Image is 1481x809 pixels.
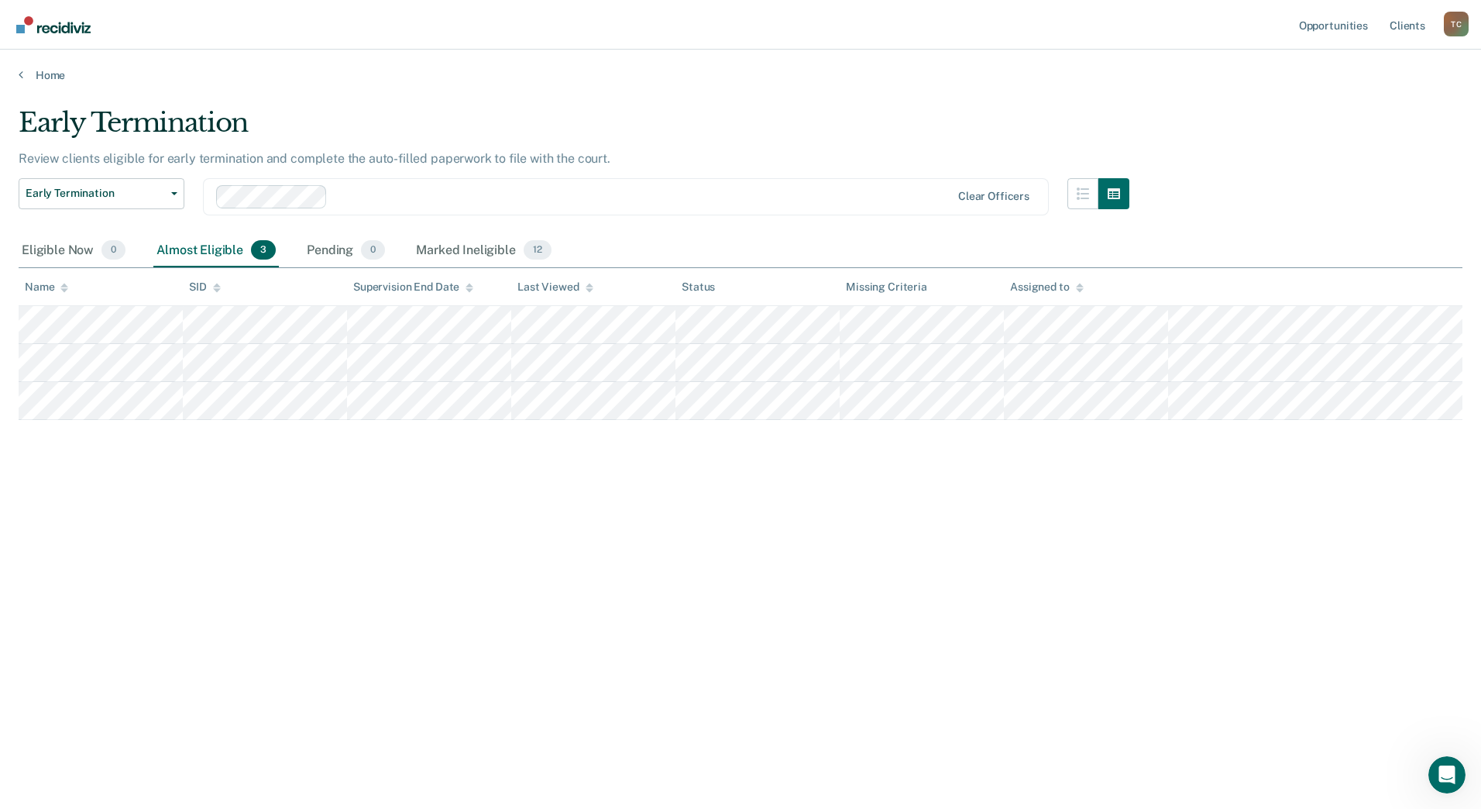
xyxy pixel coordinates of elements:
div: Pending0 [304,234,388,268]
img: Recidiviz [16,16,91,33]
span: Early Termination [26,187,165,200]
p: Review clients eligible for early termination and complete the auto-filled paperwork to file with... [19,151,610,166]
div: Name [25,281,68,294]
div: Supervision End Date [353,281,473,294]
iframe: Intercom live chat [1428,756,1466,794]
button: Profile dropdown button [1444,12,1469,36]
div: Early Termination [19,107,1129,151]
span: 0 [101,240,125,260]
div: Assigned to [1010,281,1083,294]
div: T C [1444,12,1469,36]
span: 3 [251,240,276,260]
div: Clear officers [958,190,1029,203]
div: SID [189,281,221,294]
a: Home [19,68,1462,82]
div: Almost Eligible3 [153,234,279,268]
span: 12 [524,240,552,260]
div: Marked Ineligible12 [413,234,554,268]
button: Early Termination [19,178,184,209]
span: 0 [361,240,385,260]
div: Missing Criteria [846,281,927,294]
div: Eligible Now0 [19,234,129,268]
div: Status [682,281,715,294]
div: Last Viewed [517,281,593,294]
